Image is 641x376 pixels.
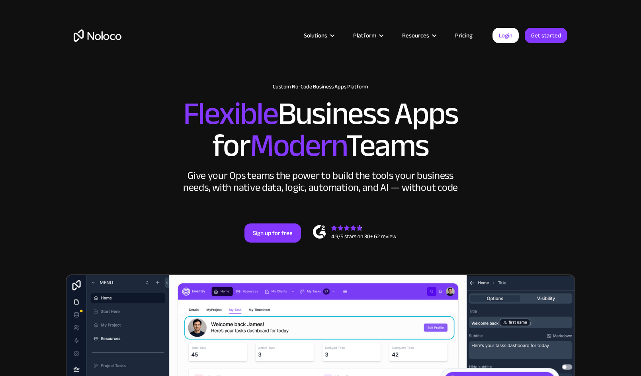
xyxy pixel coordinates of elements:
h2: Business Apps for Teams [74,98,567,162]
div: Platform [343,30,392,41]
div: Resources [402,30,429,41]
a: Sign up for free [244,223,301,243]
div: Platform [353,30,376,41]
a: Get started [525,28,567,43]
div: Solutions [304,30,327,41]
a: Pricing [445,30,483,41]
h1: Custom No-Code Business Apps Platform [74,84,567,90]
span: Modern [250,116,346,175]
a: home [74,29,121,42]
a: Login [492,28,519,43]
span: Flexible [183,84,278,143]
div: Solutions [294,30,343,41]
div: Resources [392,30,445,41]
div: Give your Ops teams the power to build the tools your business needs, with native data, logic, au... [181,170,460,194]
